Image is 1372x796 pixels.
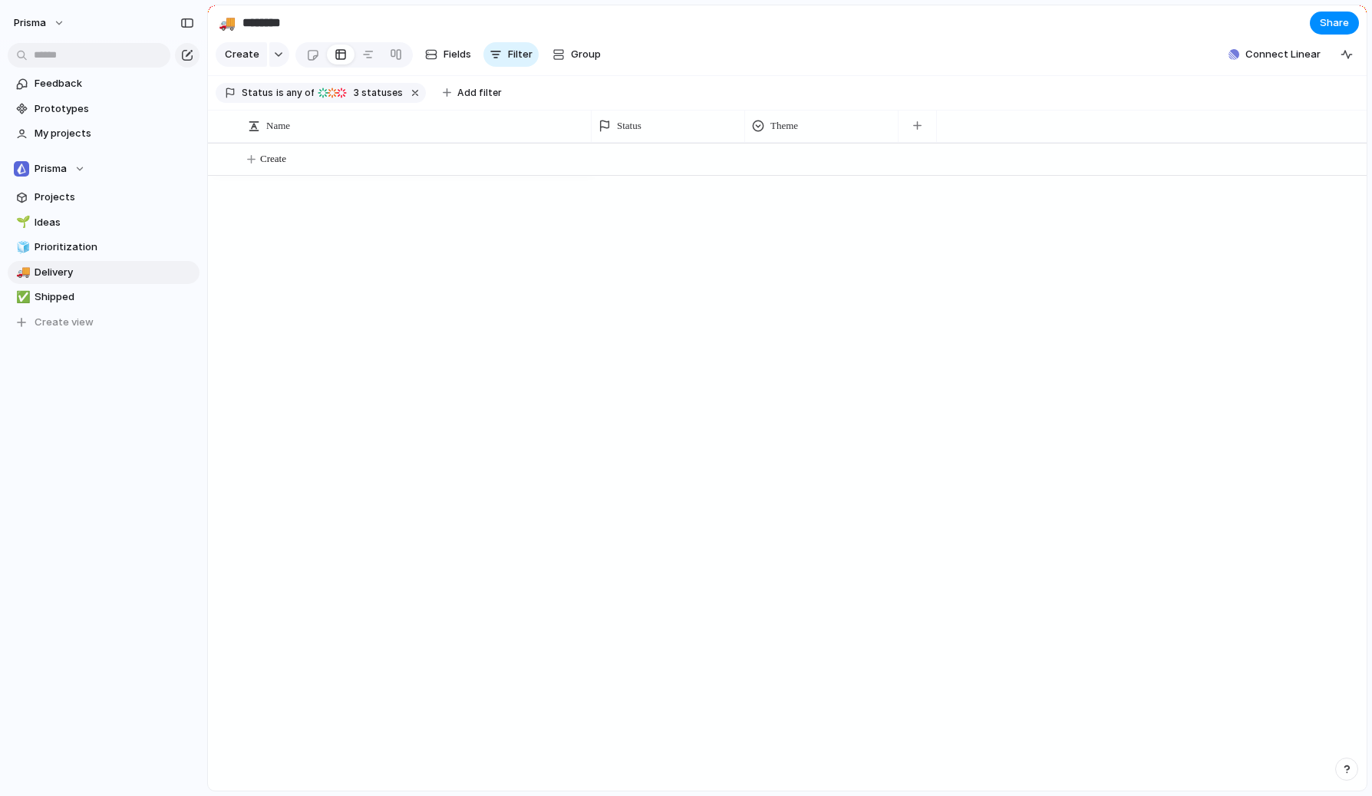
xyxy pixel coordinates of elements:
span: Ideas [35,215,194,230]
span: any of [284,86,314,100]
span: Create [225,47,259,62]
a: ✅Shipped [8,286,200,309]
button: Prisma [7,11,73,35]
div: 🧊 [16,239,27,256]
span: Create [260,151,286,167]
span: Create view [35,315,94,330]
button: Share [1310,12,1359,35]
span: Name [266,118,290,134]
button: ✅ [14,289,29,305]
a: My projects [8,122,200,145]
button: 3 statuses [315,84,406,101]
button: 🧊 [14,239,29,255]
button: Create [216,42,267,67]
button: Fields [419,42,477,67]
span: Filter [508,47,533,62]
span: Projects [35,190,194,205]
span: Connect Linear [1245,47,1321,62]
button: Prisma [8,157,200,180]
a: Prototypes [8,97,200,121]
span: Theme [770,118,798,134]
span: Fields [444,47,471,62]
button: isany of [273,84,317,101]
a: 🧊Prioritization [8,236,200,259]
span: Prisma [35,161,67,177]
span: 3 [349,87,361,98]
span: Group [571,47,601,62]
a: 🌱Ideas [8,211,200,234]
div: 🚚 [219,12,236,33]
button: Create view [8,311,200,334]
span: is [276,86,284,100]
button: Connect Linear [1222,43,1327,66]
span: Delivery [35,265,194,280]
span: Share [1320,15,1349,31]
span: Status [242,86,273,100]
span: Prototypes [35,101,194,117]
span: Shipped [35,289,194,305]
button: 🚚 [14,265,29,280]
div: 🚚 [16,263,27,281]
div: ✅ [16,289,27,306]
span: Prisma [14,15,46,31]
div: 🌱 [16,213,27,231]
a: 🚚Delivery [8,261,200,284]
span: Feedback [35,76,194,91]
span: Status [617,118,641,134]
button: Group [545,42,608,67]
button: 🌱 [14,215,29,230]
a: Feedback [8,72,200,95]
span: Add filter [457,86,502,100]
button: 🚚 [215,11,239,35]
button: Filter [483,42,539,67]
span: Prioritization [35,239,194,255]
span: statuses [349,86,403,100]
span: My projects [35,126,194,141]
button: Add filter [434,82,511,104]
a: Projects [8,186,200,209]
